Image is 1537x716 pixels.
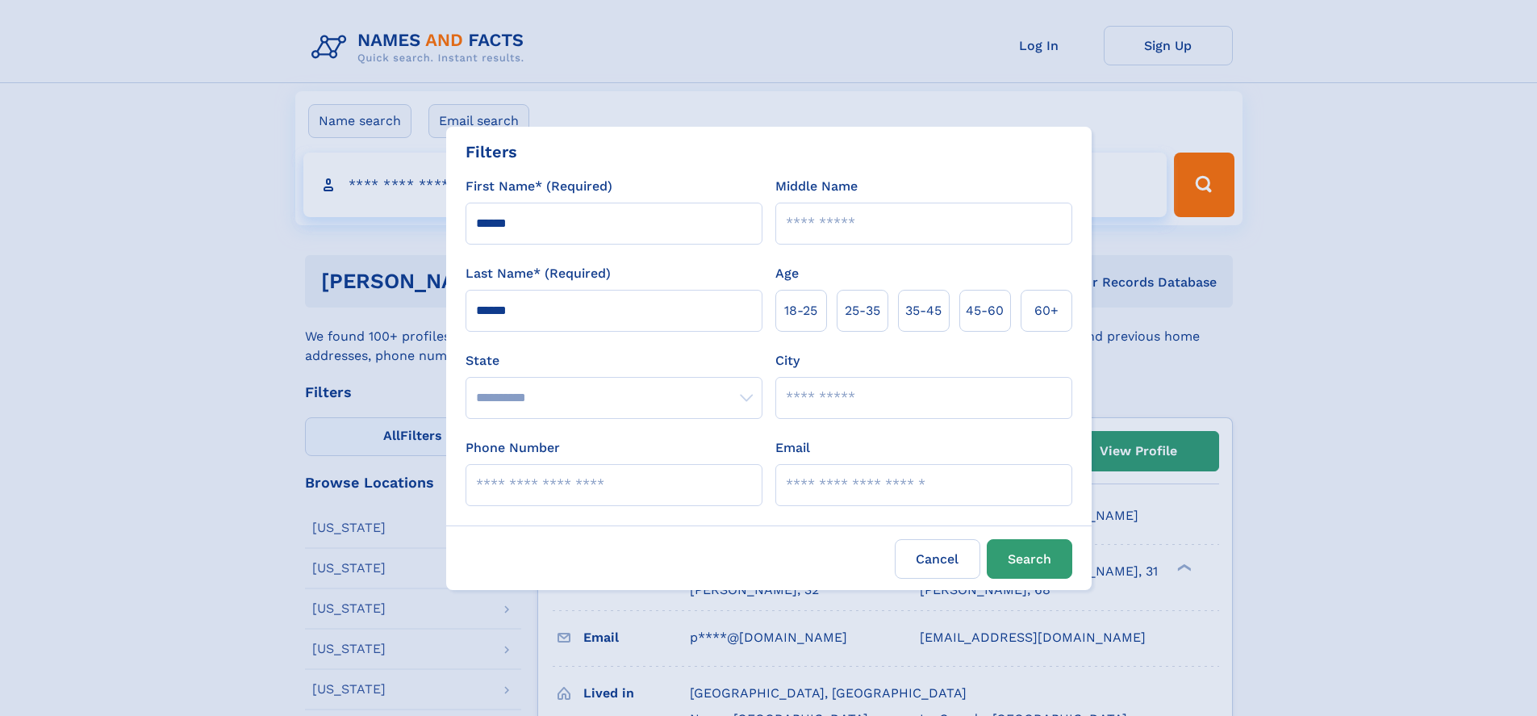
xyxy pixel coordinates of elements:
[466,351,762,371] label: State
[466,177,612,196] label: First Name* (Required)
[845,301,880,320] span: 25‑35
[775,177,858,196] label: Middle Name
[466,140,517,164] div: Filters
[905,301,942,320] span: 35‑45
[775,351,800,371] label: City
[1034,301,1059,320] span: 60+
[775,438,810,458] label: Email
[775,264,799,283] label: Age
[466,264,611,283] label: Last Name* (Required)
[966,301,1004,320] span: 45‑60
[466,438,560,458] label: Phone Number
[987,539,1072,579] button: Search
[895,539,980,579] label: Cancel
[784,301,817,320] span: 18‑25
